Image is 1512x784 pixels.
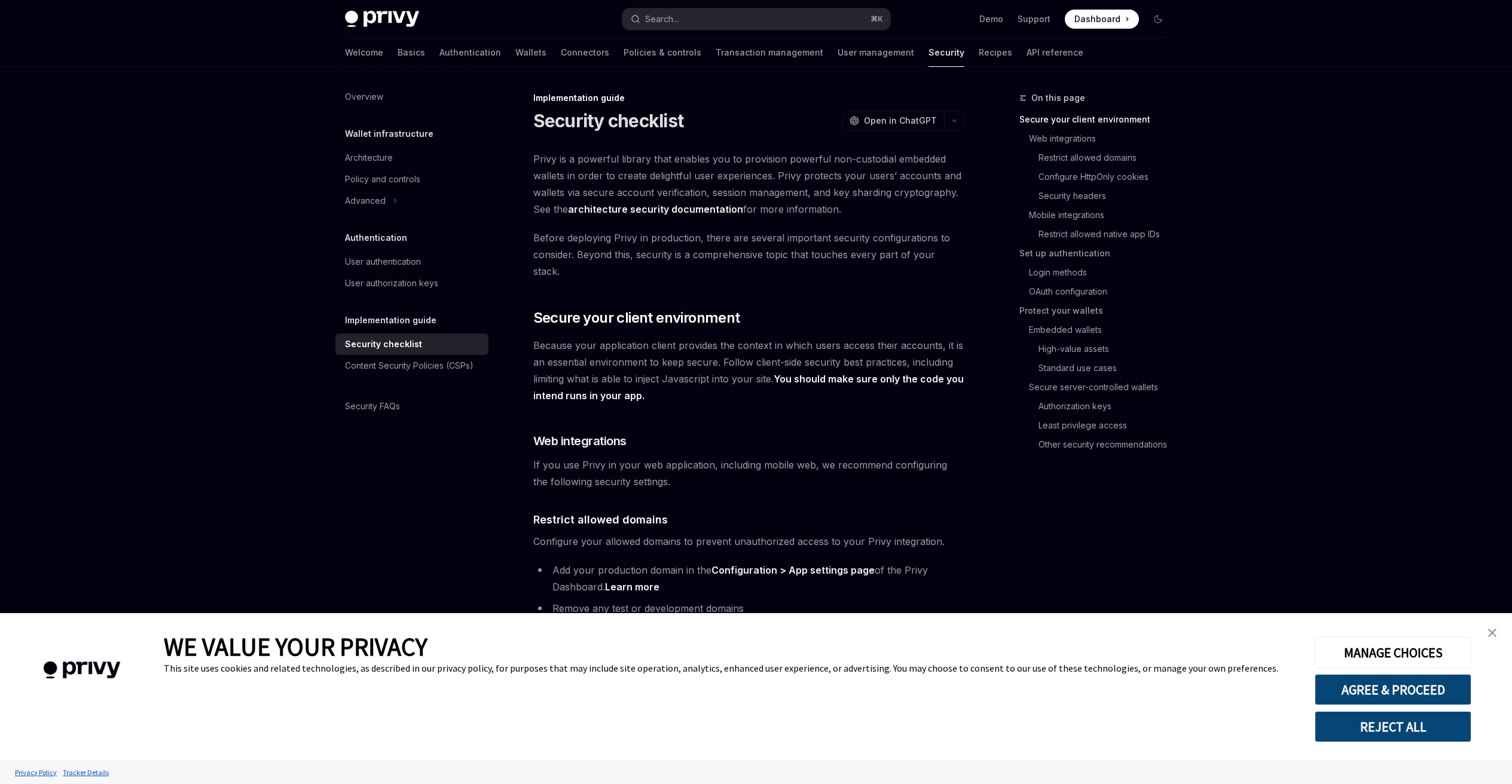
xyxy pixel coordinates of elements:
span: Because your application client provides the context in which users access their accounts, it is ... [533,337,964,404]
span: Before deploying Privy in production, there are several important security configurations to cons... [533,229,964,280]
span: Secure your client environment [533,308,740,327]
a: Security [928,38,964,67]
a: Security headers [1019,186,1177,206]
a: Basics [398,38,425,67]
a: Restrict allowed domains [1019,148,1177,167]
li: Add your production domain in the of the Privy Dashboard. [533,562,964,595]
a: User authorization keys [335,272,488,294]
div: User authorization keys [345,276,438,290]
a: Policy and controls [335,169,488,190]
img: company logo [18,644,146,696]
img: dark logo [345,11,419,27]
a: Authorization keys [1019,397,1177,416]
a: Dashboard [1065,10,1139,29]
a: Overview [335,86,488,108]
img: close banner [1488,629,1496,637]
button: MANAGE CHOICES [1315,637,1471,668]
h5: Implementation guide [345,313,436,327]
a: Transaction management [716,38,823,67]
a: Standard use cases [1019,359,1177,378]
a: Restrict allowed native app IDs [1019,225,1177,244]
a: OAuth configuration [1019,282,1177,301]
div: Search... [645,12,679,26]
a: Recipes [979,38,1012,67]
a: Secure your client environment [1019,110,1177,129]
a: Configure HttpOnly cookies [1019,167,1177,186]
a: API reference [1027,38,1083,67]
span: Restrict allowed domains [533,512,668,528]
span: WE VALUE YOUR PRIVACY [164,631,427,662]
a: User authentication [335,251,488,272]
span: Configure your allowed domains to prevent unauthorized access to your Privy integration. [533,533,964,550]
button: Open search [622,8,890,30]
span: ⌘ K [870,14,883,24]
div: Architecture [345,151,393,165]
a: Embedded wallets [1019,320,1177,339]
div: Security checklist [345,337,422,351]
a: Support [1018,13,1050,25]
a: Login methods [1019,263,1177,282]
span: Web integrations [533,433,627,449]
a: Authentication [439,38,501,67]
h1: Security checklist [533,110,684,131]
div: Overview [345,90,383,104]
a: Least privilege access [1019,416,1177,435]
h5: Wallet infrastructure [345,127,433,141]
a: Learn more [605,581,659,593]
a: Connectors [561,38,609,67]
a: Web integrations [1019,129,1177,148]
a: Architecture [335,147,488,169]
span: Privy is a powerful library that enables you to provision powerful non-custodial embedded wallets... [533,151,964,218]
a: Content Security Policies (CSPs) [335,355,488,376]
div: Policy and controls [345,172,420,186]
a: Security checklist [335,333,488,355]
span: If you use Privy in your web application, including mobile web, we recommend configuring the foll... [533,457,964,490]
a: Set up authentication [1019,244,1177,263]
button: Open in ChatGPT [842,111,944,131]
div: Security FAQs [345,399,400,414]
span: Dashboard [1074,13,1120,25]
span: On this page [1031,91,1085,105]
a: Configuration > App settings page [711,564,875,577]
a: Policies & controls [624,38,701,67]
div: Advanced [345,194,386,208]
a: Security FAQs [335,396,488,417]
a: Other security recommendations [1019,435,1177,454]
button: Toggle Advanced section [335,190,488,212]
a: Tracker Details [60,762,112,783]
span: Open in ChatGPT [864,115,937,127]
a: Secure server-controlled wallets [1019,378,1177,397]
a: Demo [979,13,1003,25]
a: architecture security documentation [568,203,743,216]
a: Welcome [345,38,383,67]
button: AGREE & PROCEED [1315,674,1471,705]
a: User management [838,38,914,67]
a: Protect your wallets [1019,301,1177,320]
a: Privacy Policy [12,762,60,783]
a: Mobile integrations [1019,206,1177,225]
div: User authentication [345,255,421,269]
div: This site uses cookies and related technologies, as described in our privacy policy, for purposes... [164,662,1297,674]
a: High-value assets [1019,339,1177,359]
button: Toggle dark mode [1148,10,1168,29]
li: Remove any test or development domains [533,600,964,617]
h5: Authentication [345,231,407,245]
div: Implementation guide [533,92,964,104]
div: Content Security Policies (CSPs) [345,359,474,373]
a: close banner [1480,621,1504,645]
button: REJECT ALL [1315,711,1471,742]
a: Wallets [515,38,546,67]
